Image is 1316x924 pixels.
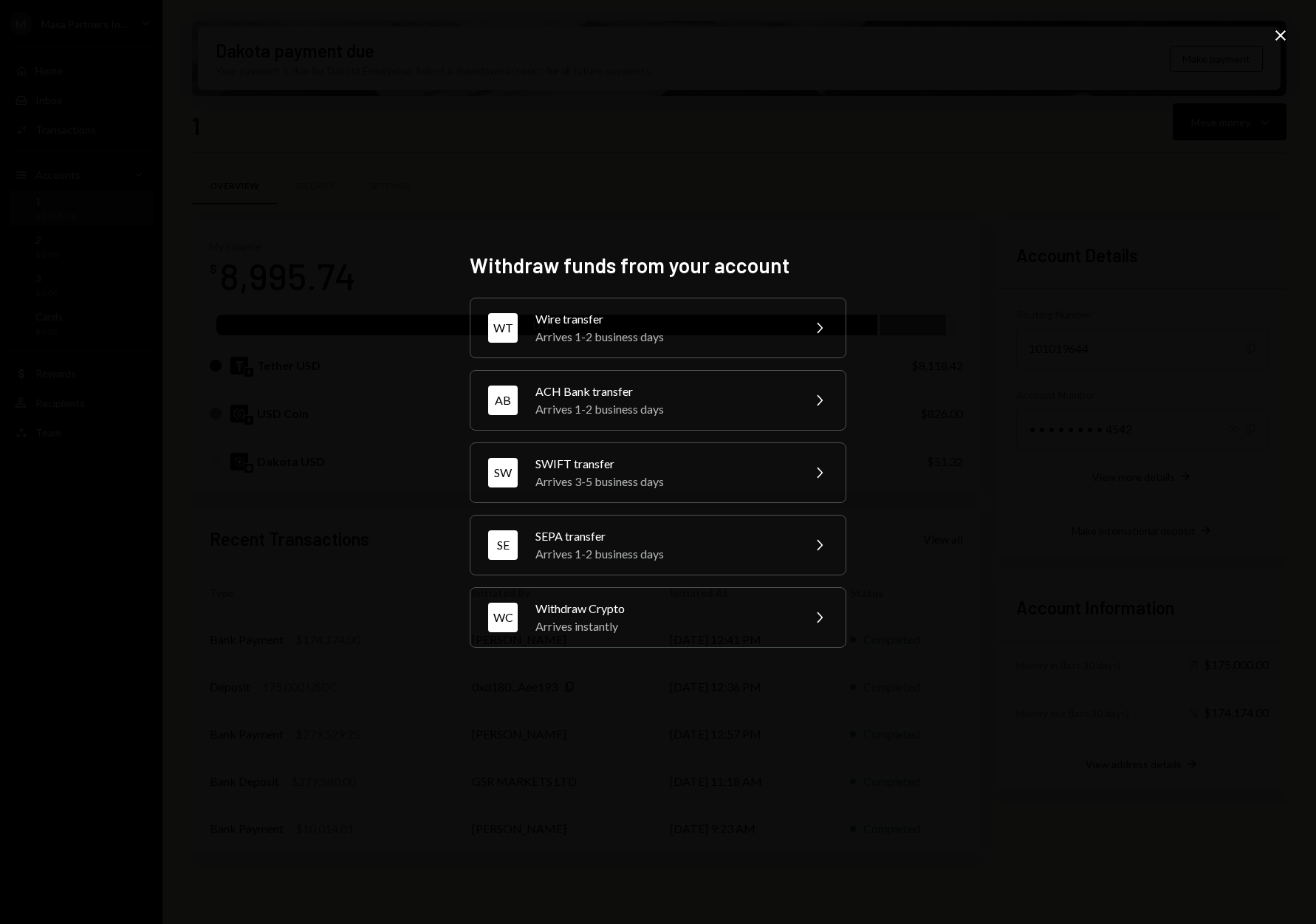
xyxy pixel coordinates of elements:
[488,313,518,343] div: WT
[488,458,518,487] div: SW
[488,386,518,415] div: AB
[535,545,792,563] div: Arrives 1-2 business days
[535,400,792,418] div: Arrives 1-2 business days
[470,587,846,648] button: WCWithdraw CryptoArrives instantly
[535,600,792,617] div: Withdraw Crypto
[535,527,792,545] div: SEPA transfer
[488,603,518,632] div: WC
[470,251,846,280] h2: Withdraw funds from your account
[535,328,792,346] div: Arrives 1-2 business days
[470,298,846,358] button: WTWire transferArrives 1-2 business days
[470,370,846,431] button: ABACH Bank transferArrives 1-2 business days
[535,455,792,473] div: SWIFT transfer
[488,530,518,560] div: SE
[535,473,792,490] div: Arrives 3-5 business days
[535,310,792,328] div: Wire transfer
[535,617,792,635] div: Arrives instantly
[470,515,846,575] button: SESEPA transferArrives 1-2 business days
[535,383,792,400] div: ACH Bank transfer
[470,442,846,503] button: SWSWIFT transferArrives 3-5 business days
